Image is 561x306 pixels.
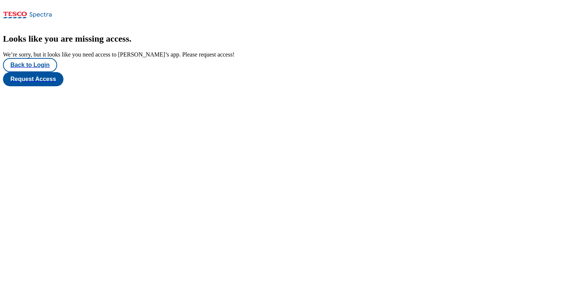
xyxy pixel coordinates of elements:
div: We’re sorry, but it looks like you need access to [PERSON_NAME]’s app. Please request access! [3,51,558,58]
button: Request Access [3,72,63,86]
h2: Looks like you are missing access [3,34,558,44]
span: . [129,34,131,44]
a: Back to Login [3,58,558,72]
a: Request Access [3,72,558,86]
button: Back to Login [3,58,57,72]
